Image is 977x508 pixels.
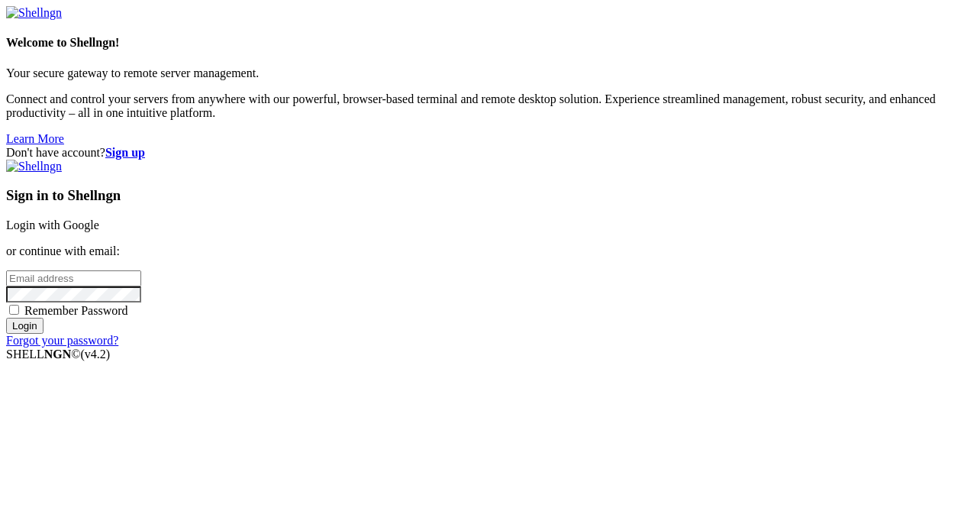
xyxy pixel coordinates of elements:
a: Login with Google [6,218,99,231]
p: or continue with email: [6,244,971,258]
input: Login [6,318,44,334]
h4: Welcome to Shellngn! [6,36,971,50]
img: Shellngn [6,6,62,20]
span: SHELL © [6,348,110,361]
span: 4.2.0 [81,348,111,361]
input: Remember Password [9,305,19,315]
span: Remember Password [24,304,128,317]
div: Don't have account? [6,146,971,160]
p: Your secure gateway to remote server management. [6,66,971,80]
p: Connect and control your servers from anywhere with our powerful, browser-based terminal and remo... [6,92,971,120]
img: Shellngn [6,160,62,173]
input: Email address [6,270,141,286]
b: NGN [44,348,72,361]
a: Learn More [6,132,64,145]
a: Sign up [105,146,145,159]
h3: Sign in to Shellngn [6,187,971,204]
a: Forgot your password? [6,334,118,347]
